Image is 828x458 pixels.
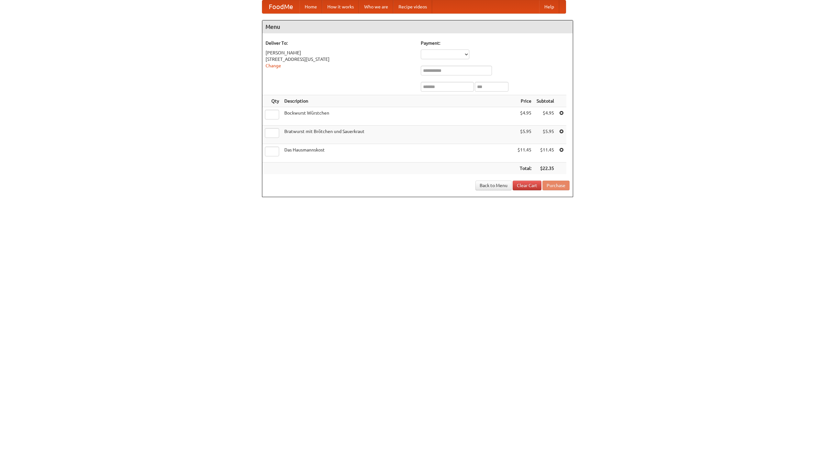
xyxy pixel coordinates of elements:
[282,144,515,162] td: Das Hausmannskost
[515,144,534,162] td: $11.45
[534,107,557,126] td: $4.95
[322,0,359,13] a: How it works
[262,95,282,107] th: Qty
[266,40,414,46] h5: Deliver To:
[515,126,534,144] td: $5.95
[282,95,515,107] th: Description
[421,40,570,46] h5: Payment:
[282,126,515,144] td: Bratwurst mit Brötchen und Sauerkraut
[515,95,534,107] th: Price
[534,144,557,162] td: $11.45
[266,56,414,62] div: [STREET_ADDRESS][US_STATE]
[534,126,557,144] td: $5.95
[266,63,281,68] a: Change
[475,181,512,190] a: Back to Menu
[534,162,557,174] th: $22.35
[534,95,557,107] th: Subtotal
[359,0,393,13] a: Who we are
[539,0,559,13] a: Help
[262,20,573,33] h4: Menu
[393,0,432,13] a: Recipe videos
[266,50,414,56] div: [PERSON_NAME]
[262,0,300,13] a: FoodMe
[515,162,534,174] th: Total:
[282,107,515,126] td: Bockwurst Würstchen
[515,107,534,126] td: $4.95
[542,181,570,190] button: Purchase
[300,0,322,13] a: Home
[513,181,541,190] a: Clear Cart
